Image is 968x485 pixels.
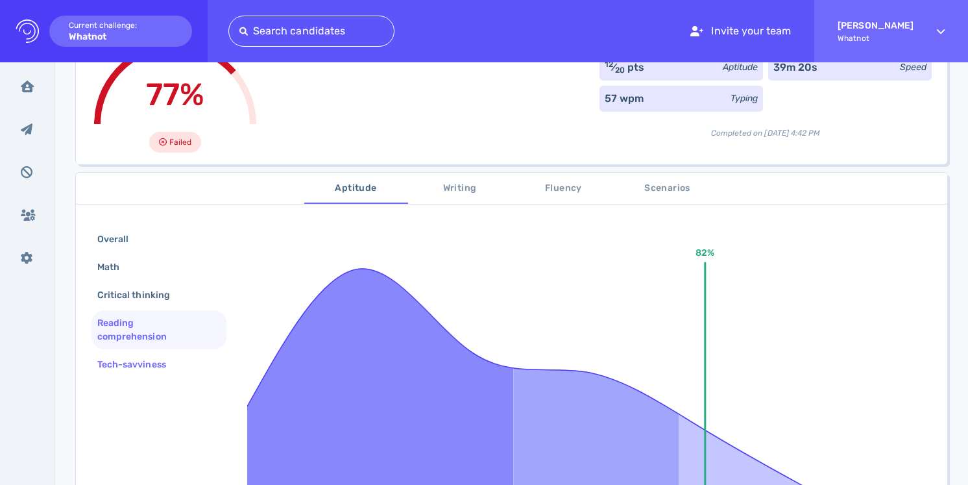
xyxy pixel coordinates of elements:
sub: 20 [615,66,625,75]
div: 57 wpm [605,91,644,106]
div: Completed on [DATE] 4:42 PM [599,117,932,139]
text: 82% [696,247,715,258]
div: Tech-savviness [95,355,182,374]
sup: 12 [605,60,613,69]
div: Overall [95,230,144,249]
div: ⁄ pts [605,60,645,75]
span: Writing [416,180,504,197]
div: Aptitude [723,60,758,74]
span: Whatnot [838,34,914,43]
div: Reading comprehension [95,314,213,346]
div: 39m 20s [773,60,817,75]
span: Scenarios [623,180,712,197]
span: Failed [169,134,191,150]
div: Typing [731,92,758,105]
span: Aptitude [312,180,400,197]
span: Fluency [520,180,608,197]
div: Math [95,258,135,277]
strong: [PERSON_NAME] [838,20,914,31]
span: 77% [146,76,204,113]
div: Speed [900,60,926,74]
div: Critical thinking [95,286,186,305]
